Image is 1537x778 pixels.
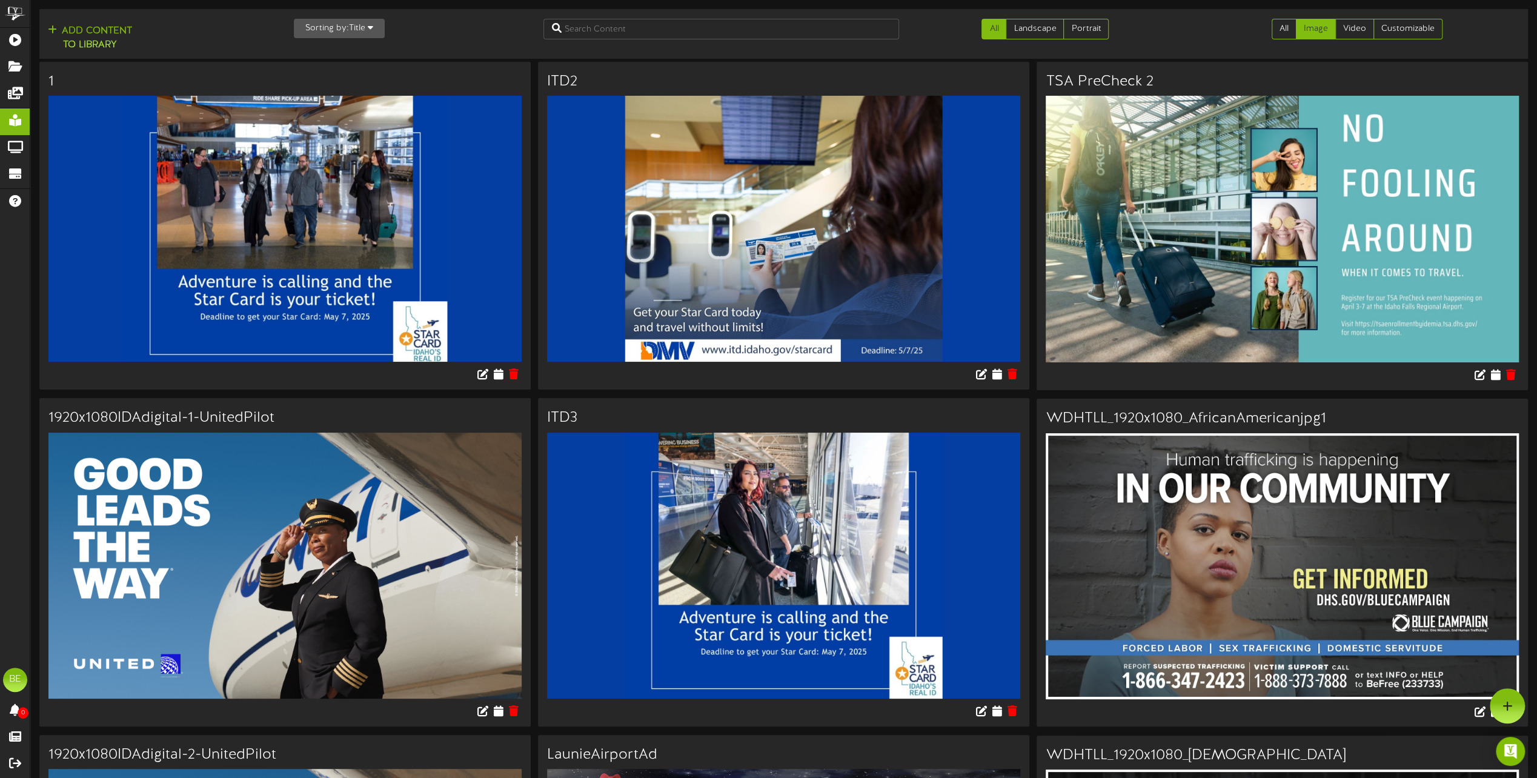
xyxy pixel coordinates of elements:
[48,410,522,426] h3: 1920x1080IDAdigital-1-UnitedPilot
[1296,19,1336,39] a: Image
[44,24,136,53] button: Add Contentto Library
[1046,96,1519,362] img: 4fb83b02-5c5a-4f11-8d97-36333624694dwhiteandblueprofessionalphototravelfacebookcover1.jpg
[1046,748,1519,763] h3: WDHTLL_1920x1080_[DEMOGRAPHIC_DATA]
[1046,433,1519,699] img: 535f4afa-8c57-4770-9450-c301909089ca.jpg
[547,96,1020,362] img: 4bc1f08d-fb30-4023-8a63-c837101b37b4.jpg
[547,410,1020,426] h3: ITD3
[48,96,522,362] img: 0971071d-74fd-4a71-aea0-d60e3fe28018.jpg
[1006,19,1064,39] a: Landscape
[18,707,28,719] span: 0
[543,19,900,39] input: Search Content
[1046,411,1519,427] h3: WDHTLL_1920x1080_AfricanAmericanjpg1
[3,668,27,692] div: BE
[1373,19,1442,39] a: Customizable
[1063,19,1109,39] a: Portrait
[48,747,522,763] h3: 1920x1080IDAdigital-2-UnitedPilot
[1335,19,1374,39] a: Video
[547,74,1020,90] h3: ITD2
[48,74,522,90] h3: 1
[1496,737,1525,766] div: Open Intercom Messenger
[294,19,385,38] button: Sorting by:Title
[1046,74,1519,90] h3: TSA PreCheck 2
[1272,19,1296,39] a: All
[547,747,1020,763] h3: LaunieAirportAd
[981,19,1006,39] a: All
[48,433,522,699] img: f15b82ab-928a-4f3a-a9ea-441bcc04195a.jpg
[547,433,1020,699] img: 1596b008-4519-4f95-89bc-0213c241f887.jpg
